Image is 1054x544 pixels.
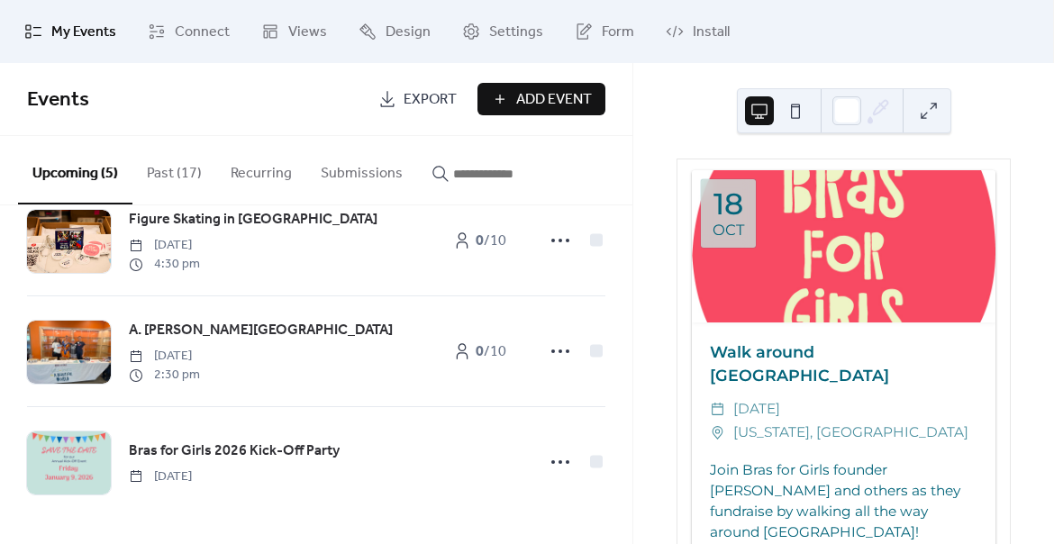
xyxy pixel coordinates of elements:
[561,7,648,56] a: Form
[476,341,506,363] span: / 10
[733,397,780,421] span: [DATE]
[288,22,327,43] span: Views
[129,467,192,486] span: [DATE]
[129,319,393,342] a: A. [PERSON_NAME][GEOGRAPHIC_DATA]
[129,440,340,462] span: Bras for Girls 2026 Kick-Off Party
[692,459,995,542] div: Join Bras for Girls founder [PERSON_NAME] and others as they fundraise by walking all the way aro...
[449,7,557,56] a: Settings
[129,208,377,231] a: Figure Skating in [GEOGRAPHIC_DATA]
[434,335,524,367] a: 0/10
[18,136,132,204] button: Upcoming (5)
[476,338,484,366] b: 0
[129,320,393,341] span: A. [PERSON_NAME][GEOGRAPHIC_DATA]
[710,421,726,444] div: ​
[132,136,216,203] button: Past (17)
[129,366,200,385] span: 2:30 pm
[652,7,743,56] a: Install
[129,255,200,274] span: 4:30 pm
[477,83,605,115] button: Add Event
[248,7,341,56] a: Views
[129,209,377,231] span: Figure Skating in [GEOGRAPHIC_DATA]
[216,136,306,203] button: Recurring
[713,222,744,238] div: Oct
[489,22,543,43] span: Settings
[27,80,89,120] span: Events
[710,397,726,421] div: ​
[476,227,484,255] b: 0
[386,22,431,43] span: Design
[345,7,444,56] a: Design
[516,89,592,111] span: Add Event
[434,224,524,257] a: 0/10
[713,189,743,219] div: 18
[51,22,116,43] span: My Events
[365,83,470,115] a: Export
[693,22,730,43] span: Install
[404,89,457,111] span: Export
[476,231,506,252] span: / 10
[306,136,417,203] button: Submissions
[733,421,968,444] span: [US_STATE], [GEOGRAPHIC_DATA]
[11,7,130,56] a: My Events
[129,236,200,255] span: [DATE]
[692,340,995,388] div: Walk around [GEOGRAPHIC_DATA]
[129,347,200,366] span: [DATE]
[134,7,243,56] a: Connect
[175,22,230,43] span: Connect
[602,22,634,43] span: Form
[129,440,340,463] a: Bras for Girls 2026 Kick-Off Party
